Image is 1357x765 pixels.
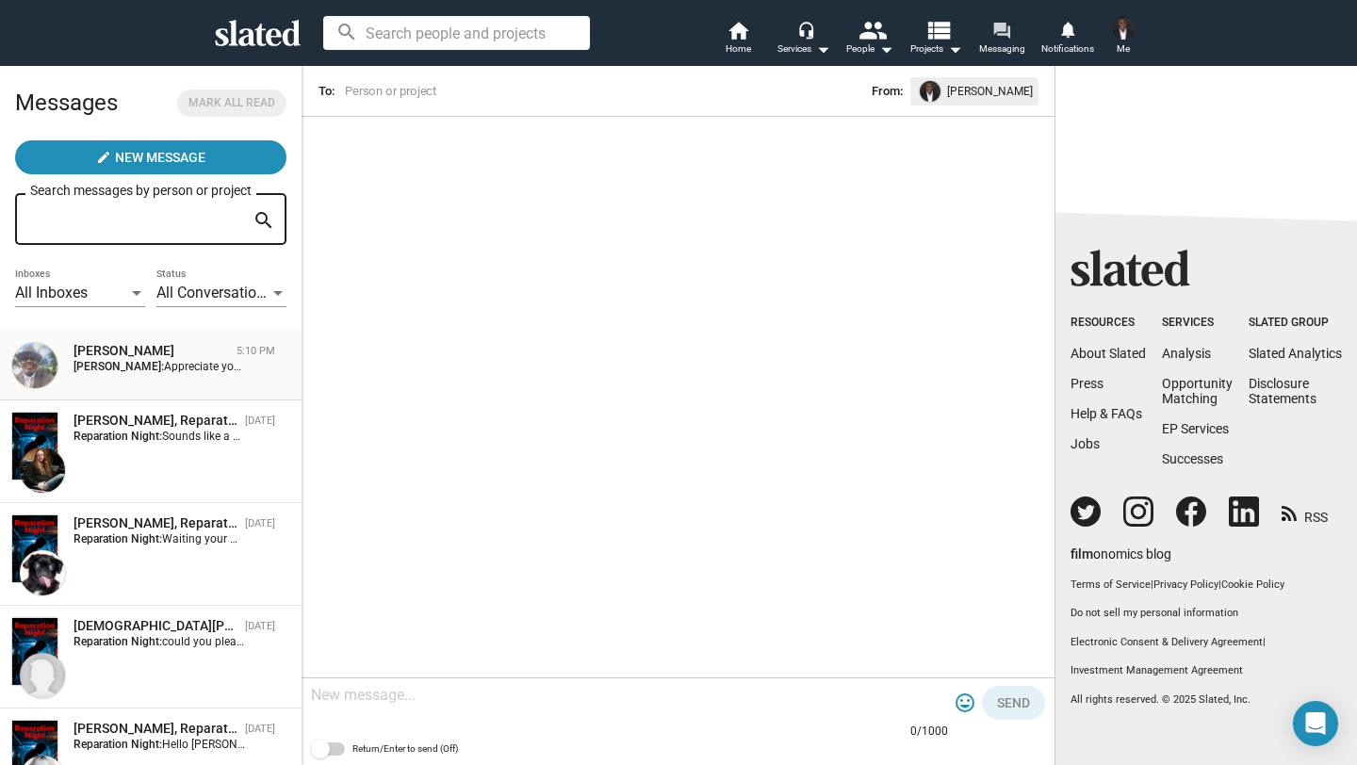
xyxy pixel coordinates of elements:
[1071,693,1342,708] p: All rights reserved. © 2025 Slated, Inc.
[20,448,65,493] img: Mike Hall
[1058,20,1076,38] mat-icon: notifications
[1071,664,1342,678] a: Investment Management Agreement
[74,738,162,751] strong: Reparation Night:
[979,38,1025,60] span: Messaging
[15,284,88,301] span: All Inboxes
[162,532,258,545] span: Waiting your word.
[342,82,653,101] input: Person or project
[727,19,749,41] mat-icon: home
[319,84,335,98] span: To:
[1071,530,1171,563] a: filmonomics blog
[1071,406,1142,421] a: Help & FAQs
[1218,578,1221,591] span: |
[1249,316,1342,331] div: Slated Group
[910,38,962,60] span: Projects
[811,38,834,60] mat-icon: arrow_drop_down
[1282,497,1328,527] a: RSS
[245,620,275,632] time: [DATE]
[15,80,118,125] h2: Messages
[1071,316,1146,331] div: Resources
[997,686,1030,720] span: Send
[1162,376,1233,406] a: OpportunityMatching
[12,343,57,388] img: Raquib Hakiem Abduallah
[1071,346,1146,361] a: About Slated
[992,21,1010,39] mat-icon: forum
[1041,38,1094,60] span: Notifications
[74,617,237,635] div: Muhammad Albany, Reparation Night
[237,345,275,357] time: 5:10 PM
[1071,636,1263,648] a: Electronic Consent & Delivery Agreement
[1162,316,1233,331] div: Services
[12,413,57,480] img: Reparation Night
[253,206,275,236] mat-icon: search
[20,550,65,595] img: Sharon Bruneau
[74,635,162,648] strong: Reparation Night:
[1153,578,1218,591] a: Privacy Policy
[837,19,903,60] button: People
[858,16,886,43] mat-icon: people
[947,81,1033,102] span: [PERSON_NAME]
[245,415,275,427] time: [DATE]
[969,19,1035,60] a: Messaging
[903,19,969,60] button: Projects
[20,653,65,698] img: Muhammad Albany
[188,93,275,113] span: Mark all read
[74,514,237,532] div: Sharon Bruneau, Reparation Night
[910,724,948,740] mat-hint: 0/1000
[875,38,897,60] mat-icon: arrow_drop_down
[1117,38,1130,60] span: Me
[1162,346,1211,361] a: Analysis
[1071,376,1104,391] a: Press
[1293,701,1338,746] div: Open Intercom Messenger
[1101,13,1146,62] button: Adekunle SijuadeMe
[245,517,275,529] time: [DATE]
[15,140,286,174] button: New Message
[797,21,814,38] mat-icon: headset_mic
[1221,578,1284,591] a: Cookie Policy
[1249,376,1316,406] a: DisclosureStatements
[12,618,57,685] img: Reparation Night
[982,686,1045,720] button: Send
[1071,546,1093,562] span: film
[1035,19,1101,60] a: Notifications
[1071,436,1100,451] a: Jobs
[74,360,164,373] strong: [PERSON_NAME]:
[1071,607,1342,621] button: Do not sell my personal information
[245,723,275,735] time: [DATE]
[920,81,940,102] img: undefined
[156,284,272,301] span: All Conversations
[162,430,1047,443] span: Sounds like a great story and a fantastic project. Is there a composer lined up for this film yet...
[1263,636,1266,648] span: |
[74,430,162,443] strong: Reparation Night:
[74,412,237,430] div: Mike Hall, Reparation Night
[924,16,952,43] mat-icon: view_list
[74,720,237,738] div: Shelly Bancroft, Reparation Night
[1249,346,1342,361] a: Slated Analytics
[96,150,111,165] mat-icon: create
[1151,578,1153,591] span: |
[1162,451,1223,466] a: Successes
[352,738,458,760] span: Return/Enter to send (Off)
[943,38,966,60] mat-icon: arrow_drop_down
[705,19,771,60] a: Home
[872,81,903,102] span: From:
[74,342,229,360] div: Raquib Hakiem Abduallah
[954,692,976,714] mat-icon: tag_faces
[1071,578,1151,591] a: Terms of Service
[74,532,162,545] strong: Reparation Night:
[1162,421,1229,436] a: EP Services
[1112,17,1135,40] img: Adekunle Sijuade
[177,90,286,117] button: Mark all read
[846,38,893,60] div: People
[12,515,57,582] img: Reparation Night
[323,16,590,50] input: Search people and projects
[771,19,837,60] button: Services
[777,38,830,60] div: Services
[726,38,751,60] span: Home
[115,140,205,174] span: New Message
